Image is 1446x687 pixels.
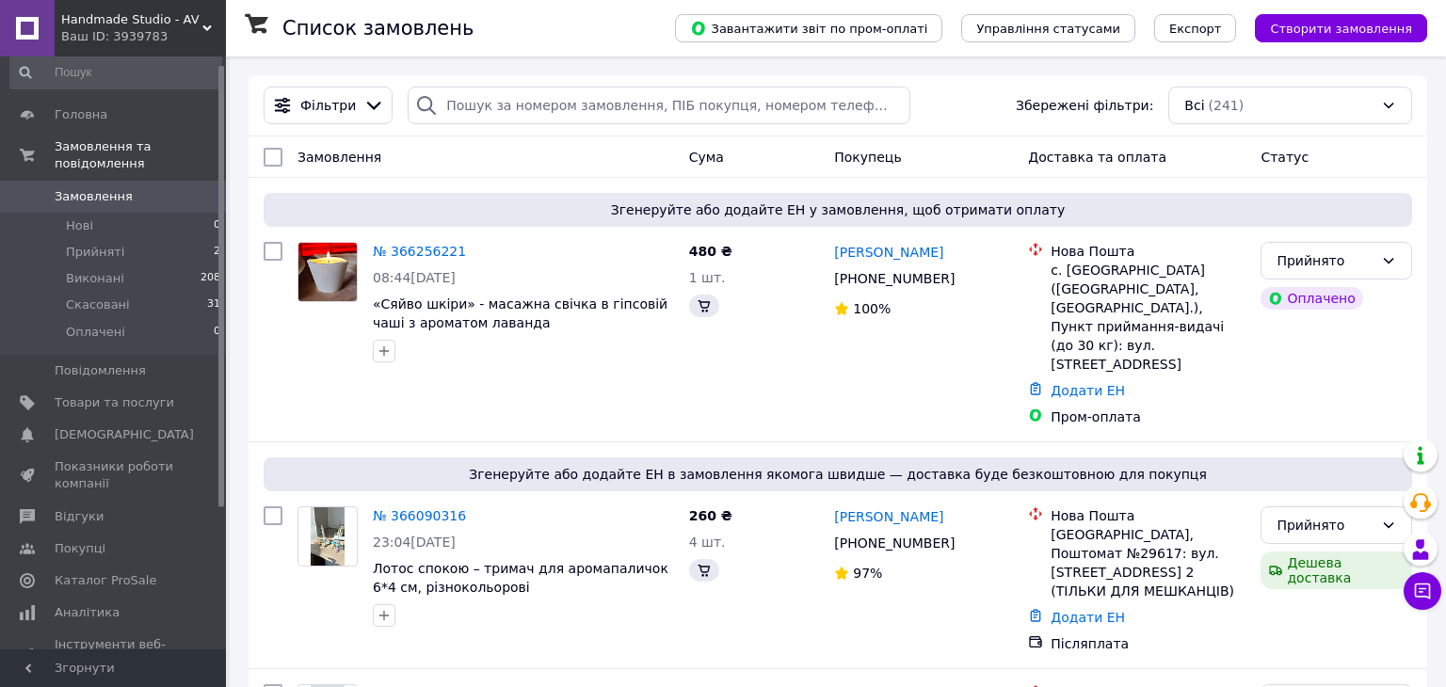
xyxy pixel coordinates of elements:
span: Збережені фільтри: [1016,96,1153,115]
a: [PERSON_NAME] [834,243,943,262]
span: Управління статусами [976,22,1120,36]
a: [PERSON_NAME] [834,507,943,526]
span: Каталог ProSale [55,572,156,589]
span: Всі [1184,96,1204,115]
button: Чат з покупцем [1404,572,1441,610]
img: Фото товару [311,507,344,566]
span: (241) [1209,98,1245,113]
div: Післяплата [1051,634,1245,653]
h1: Список замовлень [282,17,474,40]
span: Відгуки [55,508,104,525]
span: Головна [55,106,107,123]
span: Оплачені [66,324,125,341]
span: Інструменти веб-майстра та SEO [55,636,174,670]
span: 480 ₴ [689,244,732,259]
span: 31 [207,296,220,313]
span: 208 [201,270,220,287]
a: Лотос спокою – тримач для аромапаличок 6*4 см, різнокольорові [373,561,668,595]
span: 08:44[DATE] [373,270,456,285]
span: 4 шт. [689,535,726,550]
a: Додати ЕН [1051,383,1125,398]
img: Фото товару [298,243,357,301]
span: Cума [689,150,724,165]
div: [PHONE_NUMBER] [830,530,958,556]
span: Виконані [66,270,124,287]
span: Експорт [1169,22,1222,36]
a: Фото товару [297,242,358,302]
span: Повідомлення [55,362,146,379]
span: Згенеруйте або додайте ЕН у замовлення, щоб отримати оплату [271,200,1405,219]
span: 0 [214,217,220,234]
span: 23:04[DATE] [373,535,456,550]
span: [DEMOGRAPHIC_DATA] [55,426,194,443]
div: Пром-оплата [1051,407,1245,426]
div: [PHONE_NUMBER] [830,265,958,292]
button: Експорт [1154,14,1237,42]
span: Замовлення [55,188,133,205]
button: Завантажити звіт по пром-оплаті [675,14,942,42]
span: Показники роботи компанії [55,458,174,492]
span: Завантажити звіт по пром-оплаті [690,20,927,37]
span: Прийняті [66,244,124,261]
a: Фото товару [297,506,358,567]
span: Доставка та оплата [1028,150,1166,165]
span: 0 [214,324,220,341]
input: Пошук за номером замовлення, ПІБ покупця, номером телефону, Email, номером накладної [408,87,909,124]
span: 260 ₴ [689,508,732,523]
span: 100% [853,301,891,316]
div: Дешева доставка [1261,551,1412,589]
span: 2 [214,244,220,261]
span: Покупець [834,150,901,165]
a: Додати ЕН [1051,610,1125,625]
button: Управління статусами [961,14,1135,42]
div: с. [GEOGRAPHIC_DATA] ([GEOGRAPHIC_DATA], [GEOGRAPHIC_DATA].), Пункт приймання-видачі (до 30 кг): ... [1051,261,1245,374]
button: Створити замовлення [1255,14,1427,42]
span: 1 шт. [689,270,726,285]
span: Створити замовлення [1270,22,1412,36]
a: Створити замовлення [1236,20,1427,35]
div: Ваш ID: 3939783 [61,28,226,45]
div: Нова Пошта [1051,242,1245,261]
span: Фільтри [300,96,356,115]
span: Замовлення [297,150,381,165]
span: 97% [853,566,882,581]
span: Аналітика [55,604,120,621]
div: Прийнято [1277,250,1374,271]
span: Замовлення та повідомлення [55,138,226,172]
span: Handmade Studio - AV [61,11,202,28]
div: Нова Пошта [1051,506,1245,525]
span: Статус [1261,150,1309,165]
span: Скасовані [66,296,130,313]
span: Нові [66,217,93,234]
a: № 366090316 [373,508,466,523]
span: Згенеруйте або додайте ЕН в замовлення якомога швидше — доставка буде безкоштовною для покупця [271,465,1405,484]
a: «Сяйво шкіри» - масажна свічка в гіпсовій чаші з ароматом лаванда [373,296,667,330]
div: Прийнято [1277,515,1374,535]
a: № 366256221 [373,244,466,259]
input: Пошук [9,56,222,89]
div: [GEOGRAPHIC_DATA], Поштомат №29617: вул. [STREET_ADDRESS] 2 (ТІЛЬКИ ДЛЯ МЕШКАНЦІВ) [1051,525,1245,600]
div: Оплачено [1261,287,1362,310]
span: Товари та послуги [55,394,174,411]
span: Покупці [55,540,105,557]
